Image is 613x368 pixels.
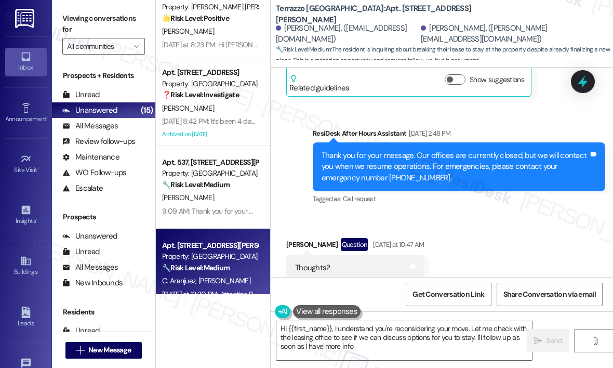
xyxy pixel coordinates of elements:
div: (15) [138,102,155,119]
span: New Message [88,345,131,356]
span: [PERSON_NAME] [162,103,214,113]
div: Apt. 537, [STREET_ADDRESS][PERSON_NAME] [162,157,258,168]
input: All communities [67,38,128,55]
strong: 🔧 Risk Level: Medium [162,180,230,189]
span: • [36,216,37,223]
textarea: Hi {{first_name}}, I understand you're reconsidering your move. Let me check with the leasing off... [276,321,532,360]
span: • [46,114,48,121]
button: New Message [65,342,142,359]
strong: 🔧 Risk Level: Medium [276,45,331,54]
div: Prospects + Residents [52,70,155,81]
div: Residents [52,307,155,318]
span: Get Conversation Link [412,289,484,300]
span: [PERSON_NAME] [162,27,214,36]
div: Thoughts? [295,262,330,273]
div: Apt. [STREET_ADDRESS] [162,67,258,78]
button: Get Conversation Link [406,283,491,306]
div: Escalate [62,183,103,194]
div: [PERSON_NAME]. ([EMAIL_ADDRESS][DOMAIN_NAME]) [276,23,418,45]
div: Property: [GEOGRAPHIC_DATA] [162,78,258,89]
label: Viewing conversations for [62,10,145,38]
button: Send [527,329,569,352]
strong: 🌟 Risk Level: Positive [162,14,229,23]
div: [PERSON_NAME] [286,238,424,255]
img: ResiDesk Logo [15,9,36,28]
span: Call request [343,194,376,203]
div: Archived on [DATE] [161,128,259,141]
span: Send [546,335,562,346]
div: Unanswered [62,105,117,116]
strong: ❓ Risk Level: Investigate [162,90,239,99]
div: Property: [GEOGRAPHIC_DATA] [162,251,258,262]
div: New Inbounds [62,278,123,288]
div: Unanswered [62,231,117,242]
div: Property: [PERSON_NAME] [PERSON_NAME] Apartments [162,2,258,12]
label: Show suggestions [470,74,524,85]
a: Inbox [5,48,47,76]
i:  [76,346,84,354]
div: [PERSON_NAME]. ([PERSON_NAME][EMAIL_ADDRESS][DOMAIN_NAME]) [421,23,605,45]
div: Question [341,238,368,251]
div: Review follow-ups [62,136,135,147]
span: Share Conversation via email [503,289,596,300]
span: [PERSON_NAME] [198,276,250,285]
strong: 🔧 Risk Level: Medium [162,263,230,272]
a: Leads [5,304,47,332]
span: C. Aranjuez [162,276,198,285]
div: Unread [62,89,100,100]
span: • [37,165,39,172]
a: Buildings [5,252,47,280]
i:  [534,337,542,345]
i:  [591,337,599,345]
div: All Messages [62,121,118,132]
b: Terrazzo [GEOGRAPHIC_DATA]: Apt. [STREET_ADDRESS][PERSON_NAME] [276,3,484,25]
div: [DATE] 2:48 PM [406,128,450,139]
div: Property: [GEOGRAPHIC_DATA] [162,168,258,179]
div: All Messages [62,262,118,273]
div: Apt. [STREET_ADDRESS][PERSON_NAME] [162,240,258,251]
span: : The resident is inquiring about breaking their lease to stay at the property despite already fi... [276,44,613,67]
button: Share Conversation via email [497,283,603,306]
div: Thank you for your message. Our offices are currently closed, but we will contact you when we res... [322,150,589,183]
div: Unread [62,325,100,336]
div: Unread [62,246,100,257]
a: Insights • [5,201,47,229]
div: Related guidelines [289,74,350,94]
div: [DATE] at 10:47 AM [370,239,424,250]
div: Prospects [52,212,155,222]
div: Tagged as: [313,191,605,206]
i:  [134,42,139,50]
div: Maintenance [62,152,119,163]
a: Site Visit • [5,150,47,178]
div: ResiDesk After Hours Assistant [313,128,605,142]
div: WO Follow-ups [62,167,126,178]
span: [PERSON_NAME] [162,193,214,202]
